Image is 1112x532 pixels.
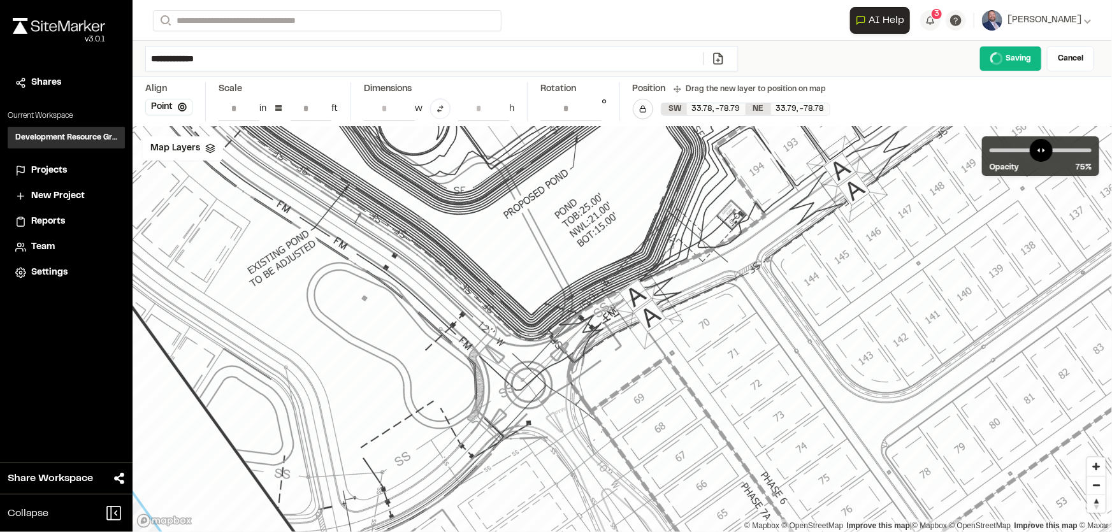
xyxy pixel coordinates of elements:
[771,103,830,115] div: 33.79 , -78.78
[1015,521,1078,530] a: Improve this map
[850,7,910,34] button: Open AI Assistant
[31,215,65,229] span: Reports
[509,102,514,116] div: h
[13,34,105,45] div: Oh geez...please don't...
[13,18,105,34] img: rebrand.png
[259,102,266,116] div: in
[704,52,732,65] a: Add/Change File
[1087,494,1106,513] button: Reset bearing to north
[687,103,746,115] div: 33.78 , -78.79
[746,103,771,115] div: NE
[1087,457,1106,476] button: Zoom in
[979,46,1042,71] a: Saving
[8,110,125,122] p: Current Workspace
[364,82,514,96] div: Dimensions
[782,521,844,530] a: OpenStreetMap
[15,189,117,203] a: New Project
[15,164,117,178] a: Projects
[982,10,1002,31] img: User
[633,99,653,119] button: Lock Map Layer Position
[31,266,68,280] span: Settings
[15,132,117,143] h3: Development Resource Group
[661,103,830,115] div: SW 33.783545085100585, -78.79392502845342 | NE 33.79011644085473, -78.78206497834475
[1087,476,1106,494] button: Zoom out
[540,82,607,96] div: Rotation
[1087,477,1106,494] span: Zoom out
[847,521,910,530] a: Map feedback
[15,240,117,254] a: Team
[1080,521,1109,530] a: Maxar
[331,102,338,116] div: ft
[744,519,1109,532] div: |
[150,141,200,155] span: Map Layers
[990,162,1019,173] span: Opacity
[15,215,117,229] a: Reports
[850,7,915,34] div: Open AI Assistant
[1047,46,1094,71] a: Cancel
[920,10,941,31] button: 3
[415,102,422,116] div: w
[15,266,117,280] a: Settings
[15,76,117,90] a: Shares
[8,471,93,486] span: Share Workspace
[145,82,192,96] div: Align
[31,164,67,178] span: Projects
[31,189,85,203] span: New Project
[219,82,242,96] div: Scale
[153,10,176,31] button: Search
[602,96,607,121] div: °
[31,76,61,90] span: Shares
[31,240,55,254] span: Team
[674,83,827,95] div: Drag the new layer to position on map
[145,99,192,115] button: Point
[136,514,192,528] a: Mapbox logo
[869,13,904,28] span: AI Help
[1076,162,1092,173] span: 75 %
[934,8,939,20] span: 3
[8,506,48,521] span: Collapse
[1007,13,1081,27] span: [PERSON_NAME]
[1087,495,1106,513] span: Reset bearing to north
[982,10,1092,31] button: [PERSON_NAME]
[274,99,283,119] div: =
[912,521,947,530] a: Mapbox
[950,521,1011,530] a: OpenStreetMap
[744,521,779,530] a: Mapbox
[633,82,666,96] div: Position
[661,103,687,115] div: SW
